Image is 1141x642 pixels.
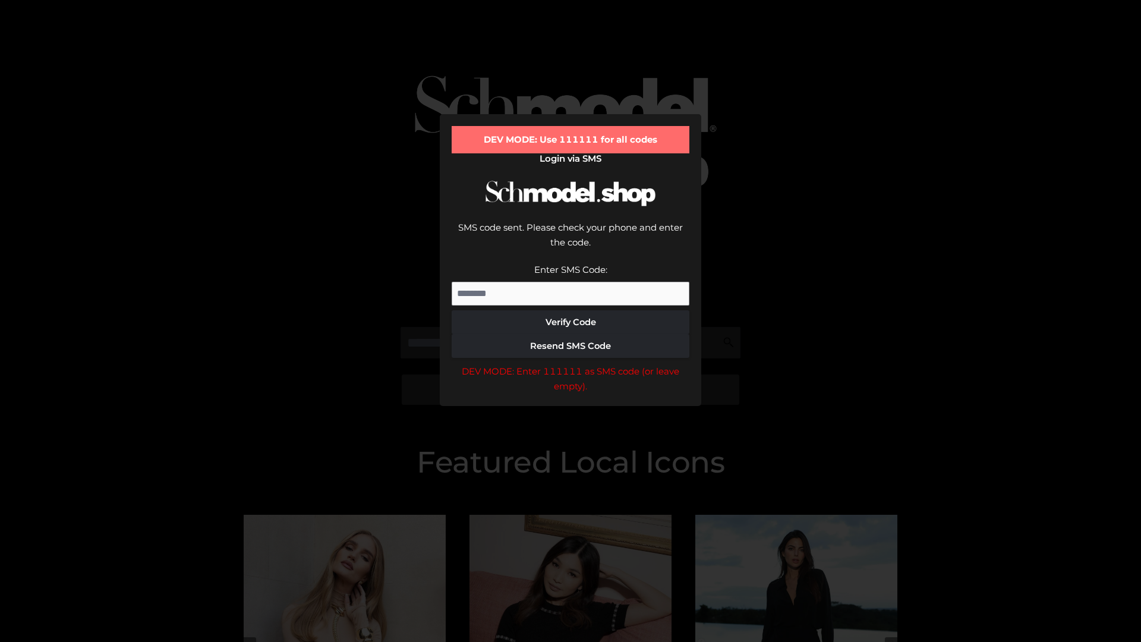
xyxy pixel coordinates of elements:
[452,334,689,358] button: Resend SMS Code
[452,153,689,164] h2: Login via SMS
[452,220,689,262] div: SMS code sent. Please check your phone and enter the code.
[452,126,689,153] div: DEV MODE: Use 111111 for all codes
[452,310,689,334] button: Verify Code
[481,170,660,217] img: Schmodel Logo
[452,364,689,394] div: DEV MODE: Enter 111111 as SMS code (or leave empty).
[534,264,607,275] label: Enter SMS Code:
